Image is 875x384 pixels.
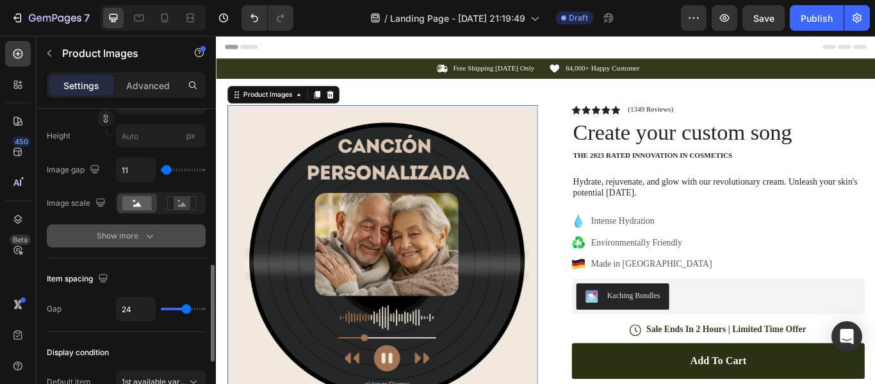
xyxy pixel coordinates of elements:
button: 7 [5,5,95,31]
iframe: Design area [216,36,875,384]
p: 7 [84,10,90,26]
div: Beta [10,235,31,245]
p: The 2023 Rated Innovation in Cosmetics [416,135,755,146]
span: Save [753,13,774,24]
span: px [186,131,195,140]
h1: Create your custom song [414,95,756,131]
input: Auto [117,158,155,181]
div: Kaching Bundles [455,296,518,310]
div: Display condition [47,347,109,358]
img: KachingBundles.png [430,296,445,312]
p: Sale Ends In 2 Hours | Limited Time Offer [502,336,688,349]
div: Publish [801,12,833,25]
button: Save [742,5,785,31]
p: Made in [GEOGRAPHIC_DATA] [437,258,578,274]
div: Gap [47,303,61,315]
input: px [116,124,206,147]
div: Item spacing [47,271,111,288]
div: Image scale [47,195,108,212]
input: Auto [117,297,155,321]
div: Open Intercom Messenger [831,321,862,352]
button: Kaching Bundles [420,288,528,319]
div: Image gap [47,162,102,179]
p: (1349 Reviews) [480,81,533,91]
p: Environmentally Friendly [437,233,578,249]
p: Advanced [126,79,170,92]
button: Show more [47,224,206,247]
p: Hydrate, rejuvenate, and glow with our revolutionary cream. Unleash your skin's potential [DATE]. [416,163,755,190]
div: Undo/Redo [241,5,293,31]
p: Product Images [62,46,171,61]
div: 450 [12,137,31,147]
span: Draft [569,12,588,24]
p: Intense Hydration [437,208,578,224]
span: Landing Page - [DATE] 21:19:49 [390,12,525,25]
div: Show more [97,230,156,242]
span: / [384,12,388,25]
p: Settings [63,79,99,92]
button: Publish [790,5,844,31]
label: Height [47,130,70,142]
